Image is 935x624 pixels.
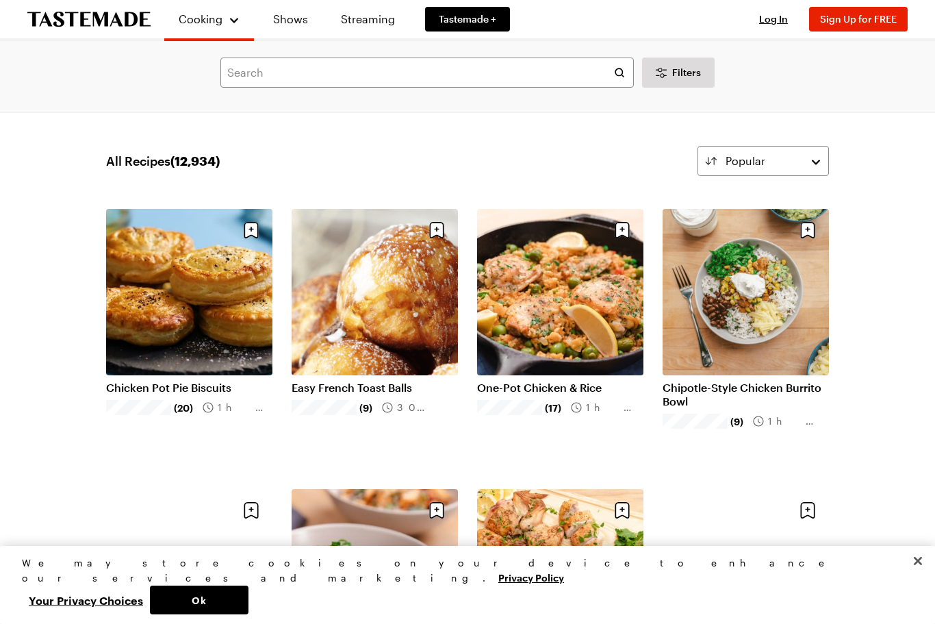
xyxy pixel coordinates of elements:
[795,217,821,243] button: Save recipe
[178,5,240,33] button: Cooking
[809,7,908,32] button: Sign Up for FREE
[292,381,458,395] a: Easy French Toast Balls
[439,12,496,26] span: Tastemade +
[498,571,564,584] a: More information about your privacy, opens in a new tab
[759,13,788,25] span: Log In
[820,13,897,25] span: Sign Up for FREE
[425,7,510,32] a: Tastemade +
[22,556,901,614] div: Privacy
[609,497,635,523] button: Save recipe
[424,217,450,243] button: Save recipe
[106,381,272,395] a: Chicken Pot Pie Biscuits
[477,381,643,395] a: One-Pot Chicken & Rice
[726,153,765,169] span: Popular
[27,12,151,27] a: To Tastemade Home Page
[424,497,450,523] button: Save recipe
[609,217,635,243] button: Save recipe
[238,497,264,523] button: Save recipe
[179,12,222,25] span: Cooking
[903,546,933,576] button: Close
[795,497,821,523] button: Save recipe
[238,217,264,243] button: Save recipe
[697,146,829,176] button: Popular
[170,153,220,169] span: ( 12,934 )
[663,381,829,408] a: Chipotle-Style Chicken Burrito Bowl
[106,151,220,171] span: All Recipes
[746,12,801,26] button: Log In
[150,586,248,614] button: Ok
[22,586,150,614] button: Your Privacy Choices
[672,66,701,79] span: Filters
[22,556,901,586] div: We may store cookies on your device to enhance our services and marketing.
[642,58,715,88] button: Desktop filters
